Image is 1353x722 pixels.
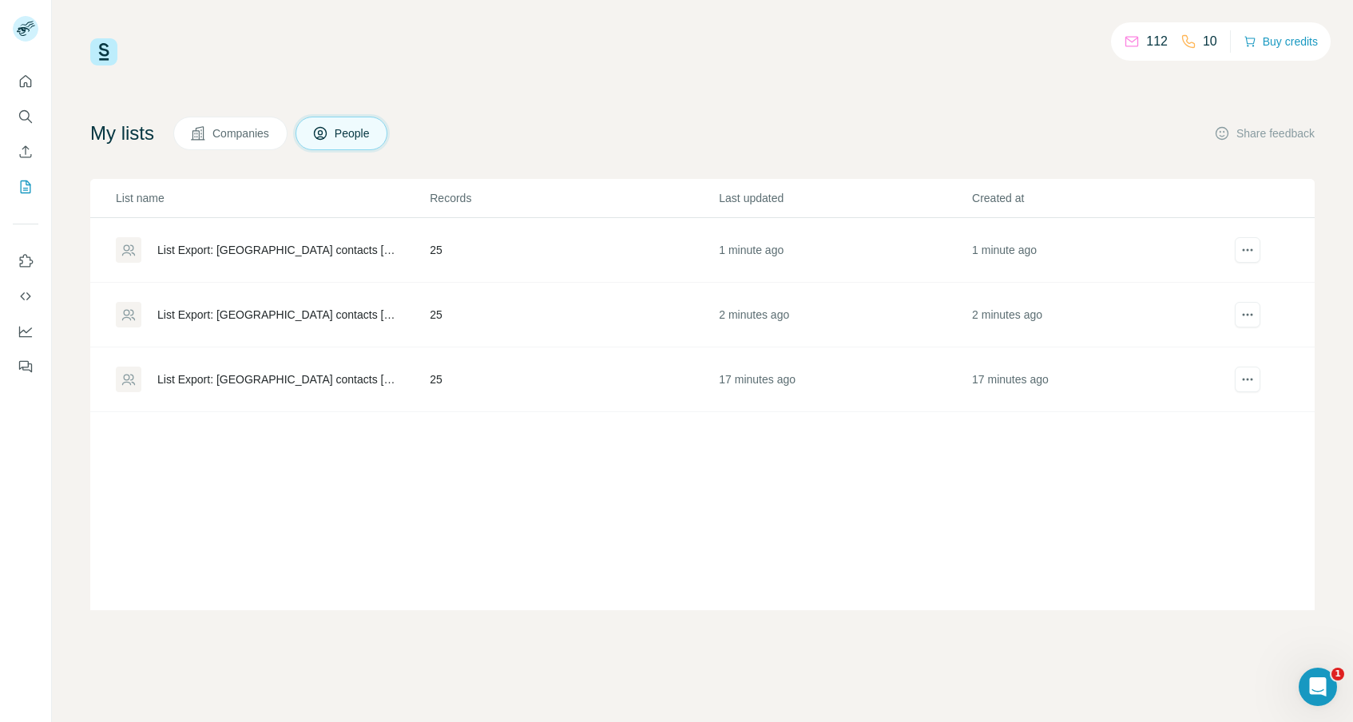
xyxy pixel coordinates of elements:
span: 1 [1331,668,1344,680]
p: Records [430,190,717,206]
button: Enrich CSV [13,137,38,166]
img: Surfe Logo [90,38,117,65]
td: 25 [429,347,718,412]
div: List Export: [GEOGRAPHIC_DATA] contacts [DATE] - [DATE] 22:25 [157,307,403,323]
div: List Export: [GEOGRAPHIC_DATA] contacts [DATE] - [DATE] 22:09 [157,371,403,387]
td: 25 [429,218,718,283]
button: Use Surfe API [13,282,38,311]
button: Search [13,102,38,131]
button: Use Surfe on LinkedIn [13,247,38,276]
span: People [335,125,371,141]
div: List Export: [GEOGRAPHIC_DATA] contacts [DATE] - [DATE] 22:25 [157,242,403,258]
p: 112 [1146,32,1168,51]
span: Companies [212,125,271,141]
button: actions [1235,367,1260,392]
h4: My lists [90,121,154,146]
iframe: Intercom live chat [1299,668,1337,706]
td: 2 minutes ago [971,283,1224,347]
p: List name [116,190,428,206]
td: 25 [429,283,718,347]
button: Feedback [13,352,38,381]
button: Dashboard [13,317,38,346]
td: 2 minutes ago [718,283,971,347]
button: actions [1235,237,1260,263]
p: Last updated [719,190,970,206]
p: 10 [1203,32,1217,51]
td: 1 minute ago [718,218,971,283]
td: 17 minutes ago [718,347,971,412]
p: Created at [972,190,1224,206]
td: 17 minutes ago [971,347,1224,412]
button: Share feedback [1214,125,1315,141]
button: Quick start [13,67,38,96]
td: 1 minute ago [971,218,1224,283]
button: actions [1235,302,1260,327]
button: Buy credits [1244,30,1318,53]
button: My lists [13,173,38,201]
